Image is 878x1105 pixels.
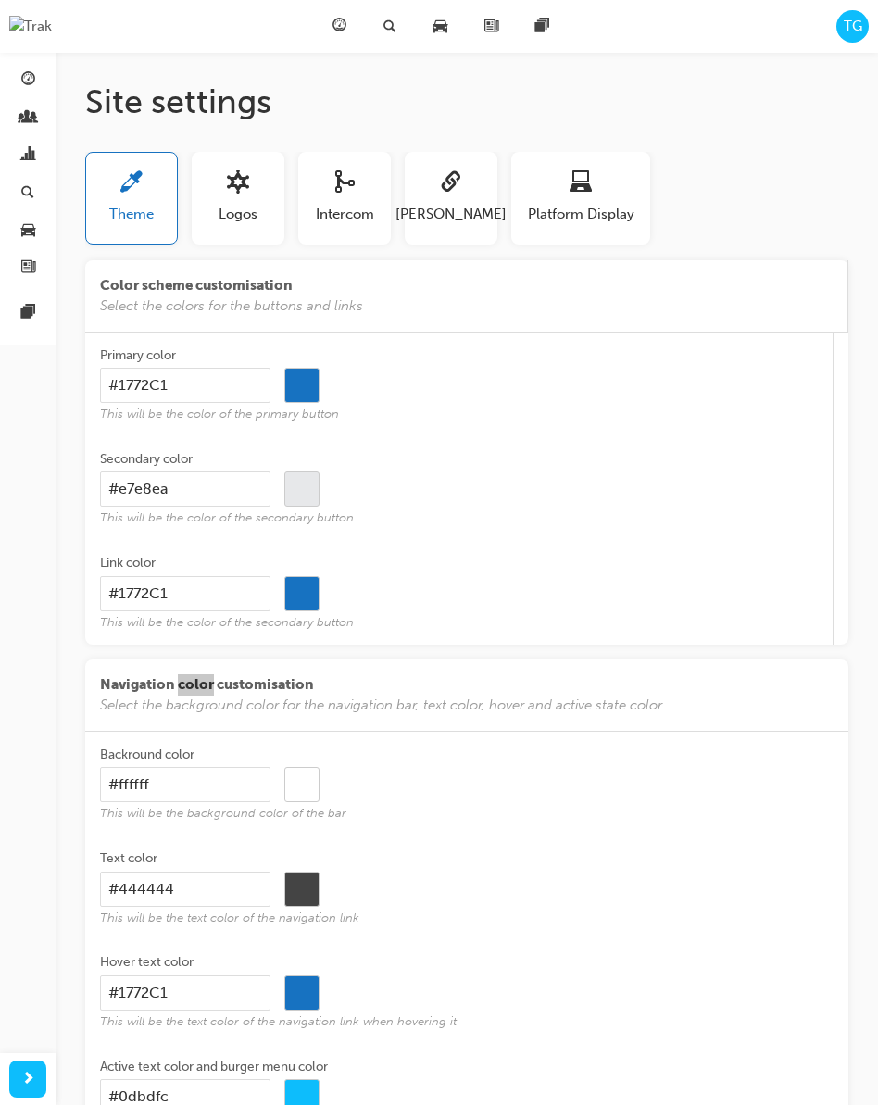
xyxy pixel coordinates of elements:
button: Theme [85,152,178,245]
span: next-icon [21,1068,35,1091]
span: [PERSON_NAME] [395,204,507,225]
span: Color scheme customisation [100,275,833,296]
a: guage-icon [318,7,369,45]
span: Select the colors for the buttons and links [100,295,833,317]
span: Select the background color for the navigation bar, text color, hover and active state color [100,695,834,716]
span: sitesettings_theme-icon [120,171,143,196]
input: Secondary colorThis will be the color of the secondary button [100,471,270,507]
a: car-icon [419,7,470,45]
span: car-icon [433,15,447,38]
span: pages-icon [535,15,549,38]
span: sitesettings_saml-icon [440,171,462,196]
button: TG [836,10,869,43]
span: Navigation color customisation [100,674,834,696]
button: Logos [192,152,284,245]
span: This will be the text color of the navigation link when hovering it [100,1014,834,1030]
span: This will be the color of the primary button [100,407,833,422]
img: Trak [9,16,52,37]
span: people-icon [21,110,35,127]
button: Platform Display [511,152,650,245]
span: search-icon [383,15,396,38]
span: TG [844,16,862,37]
span: guage-icon [332,15,346,38]
span: Platform Display [528,204,634,225]
span: This will be the text color of the navigation link [100,910,834,926]
input: Hover text colorThis will be the text color of the navigation link when hovering it [100,975,270,1011]
div: Secondary color [100,450,193,469]
input: Link colorThis will be the color of the secondary button [100,576,270,611]
span: sitesettings_intercom-icon [333,171,356,196]
div: Text color [100,849,157,868]
span: This will be the color of the secondary button [100,615,833,631]
input: Backround colorThis will be the background color of the bar [100,767,270,802]
span: This will be the background color of the bar [100,806,834,822]
div: Active text color and burger menu color [100,1058,328,1076]
span: car-icon [21,222,35,239]
div: Primary color [100,346,176,365]
div: Backround color [100,746,194,764]
span: news-icon [21,260,35,277]
input: Text colorThis will be the text color of the navigation link [100,872,270,907]
input: Primary colorThis will be the color of the primary button [100,368,270,403]
span: search-icon [21,185,34,202]
span: This will be the color of the secondary button [100,510,833,526]
span: Intercom [316,204,374,225]
div: Hover text color [100,953,194,972]
button: [PERSON_NAME] [405,152,497,245]
span: pages-icon [21,305,35,321]
span: news-icon [484,15,498,38]
a: pages-icon [521,7,571,45]
span: Logos [219,204,257,225]
span: Theme [109,204,154,225]
span: guage-icon [21,72,35,89]
span: laptop-icon [570,171,592,196]
button: Intercom [298,152,391,245]
span: sitesettings_logos-icon [227,171,249,196]
span: chart-icon [21,147,35,164]
div: Link color [100,554,156,572]
h1: Site settings [85,82,848,122]
a: search-icon [369,7,419,45]
a: news-icon [470,7,521,45]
